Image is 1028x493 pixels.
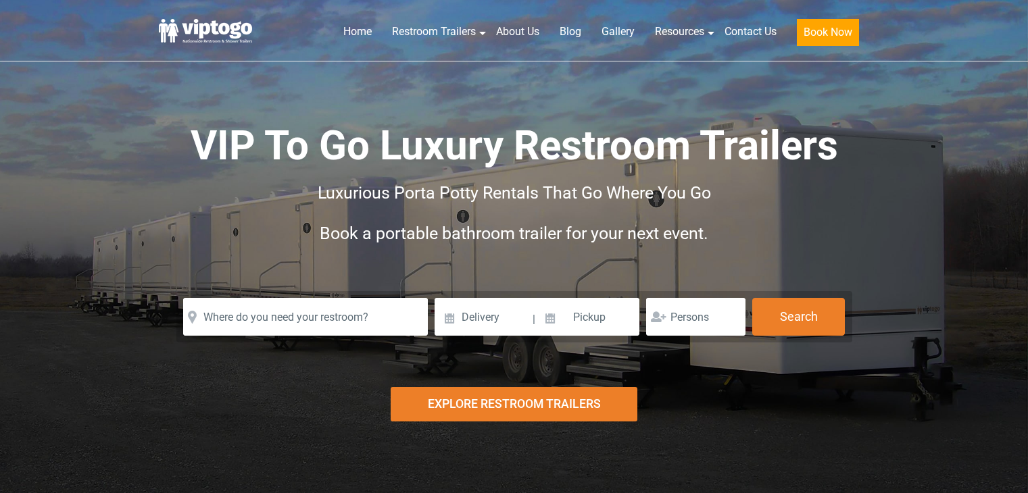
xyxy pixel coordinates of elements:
[391,387,637,421] div: Explore Restroom Trailers
[183,298,428,336] input: Where do you need your restroom?
[318,183,711,203] span: Luxurious Porta Potty Rentals That Go Where You Go
[537,298,640,336] input: Pickup
[787,17,869,54] a: Book Now
[382,17,486,47] a: Restroom Trailers
[752,298,845,336] button: Search
[549,17,591,47] a: Blog
[797,19,859,46] button: Book Now
[533,298,535,341] span: |
[320,224,708,243] span: Book a portable bathroom trailer for your next event.
[646,298,745,336] input: Persons
[435,298,531,336] input: Delivery
[591,17,645,47] a: Gallery
[714,17,787,47] a: Contact Us
[486,17,549,47] a: About Us
[333,17,382,47] a: Home
[645,17,714,47] a: Resources
[191,122,838,170] span: VIP To Go Luxury Restroom Trailers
